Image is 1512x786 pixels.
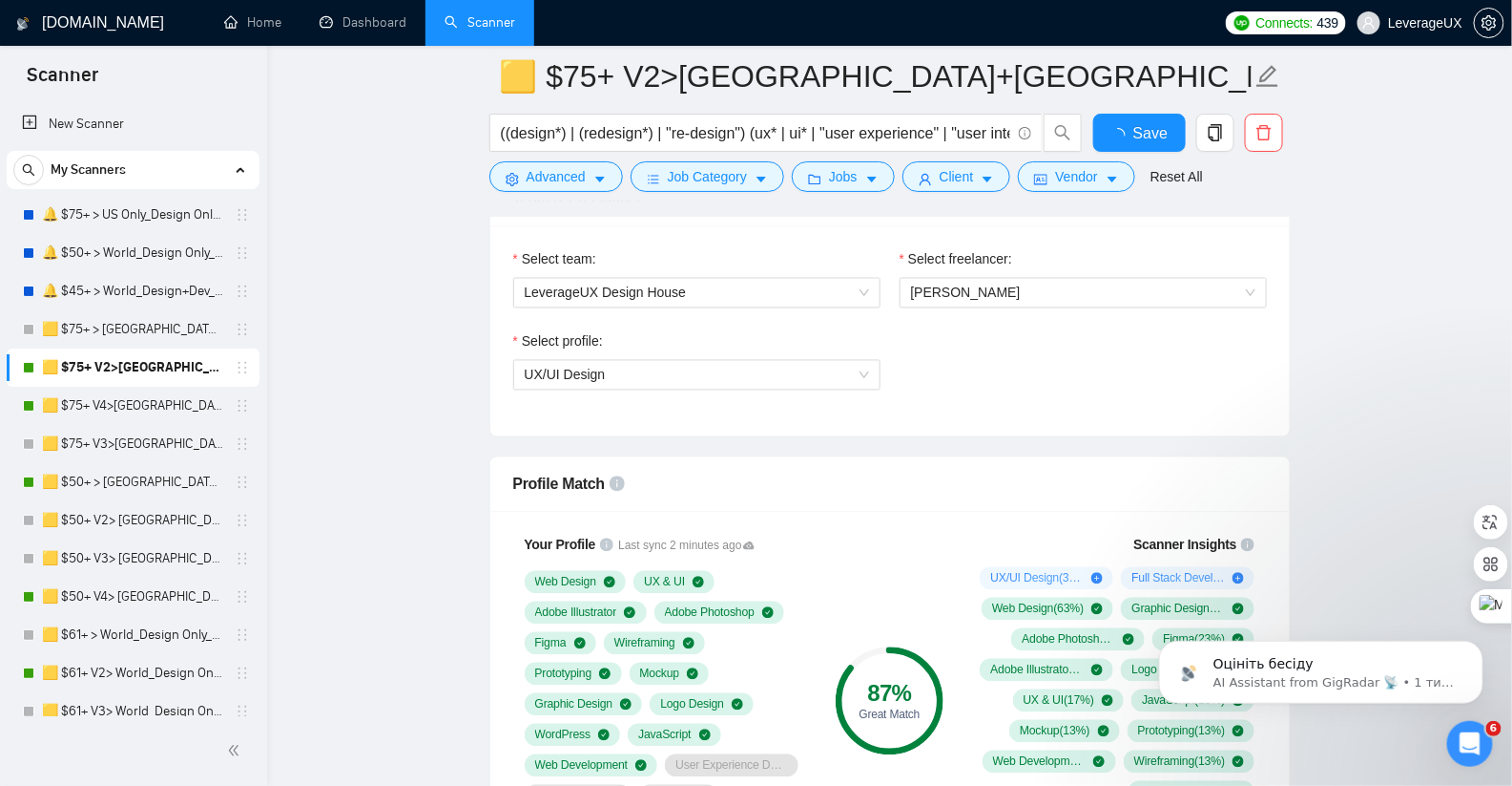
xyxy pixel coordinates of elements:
span: Full Stack Development ( 13 %) [1131,571,1225,586]
div: 87 % [836,683,943,706]
a: 🟨 $50+ V4> [GEOGRAPHIC_DATA]+[GEOGRAPHIC_DATA] Only_Tony-UX/UI_General [42,578,223,616]
span: caret-down [1106,172,1119,186]
iframe: Intercom live chat [1447,721,1493,767]
span: check-circle [1091,604,1103,615]
span: Advanced [527,166,586,187]
input: Scanner name... [500,53,1252,100]
span: search [1045,124,1081,141]
span: Last sync 2 minutes ago [618,538,755,556]
span: check-circle [599,669,611,680]
span: edit [1255,64,1280,89]
span: UX & UI [644,575,685,590]
span: Your Profile [525,538,596,553]
span: check-circle [699,730,711,741]
span: Adobe Illustrator ( 20 %) [990,663,1084,678]
span: User Experience Design [675,758,788,774]
a: searchScanner [445,14,515,31]
span: WordPress [535,728,591,743]
a: 🟨 $50+ V3> [GEOGRAPHIC_DATA]+[GEOGRAPHIC_DATA] Only_Tony-UX/UI_General [42,540,223,578]
span: setting [1475,15,1503,31]
span: check-circle [574,638,586,649]
span: holder [235,398,250,414]
span: UX & UI ( 17 %) [1024,693,1095,709]
span: Jobs [829,166,858,187]
span: delete [1246,124,1282,141]
button: Save [1093,114,1186,152]
span: check-circle [762,607,774,619]
a: 🟨 $50+ > [GEOGRAPHIC_DATA]+[GEOGRAPHIC_DATA] Only_Tony-UX/UI_General [42,463,223,501]
button: folderJobscaret-down [792,161,895,192]
span: holder [235,475,250,490]
span: plus-circle [1091,573,1103,584]
span: Save [1133,121,1168,145]
span: check-circle [635,760,647,772]
span: Client [940,166,974,187]
span: idcard [1034,172,1047,186]
span: check-circle [604,577,615,588]
span: check-circle [1093,756,1105,768]
span: Wireframing [614,636,675,651]
button: search [1044,114,1082,152]
span: LeverageUX Design House [525,279,869,308]
span: info-circle [1241,539,1254,552]
span: copy [1197,124,1233,141]
span: Vendor [1055,166,1097,187]
a: 🟨 $75+ V4>[GEOGRAPHIC_DATA]+[GEOGRAPHIC_DATA] Only_Tony-UX/UI_General [42,387,223,425]
span: bars [647,172,660,186]
span: UX/UI Design ( 33 %) [990,571,1084,586]
span: holder [235,436,250,452]
a: 🟨 $61+ > World_Design Only_Roman-UX/UI_General [42,616,223,654]
span: Adobe Photoshop [665,605,755,621]
img: logo [16,9,30,39]
span: setting [506,172,519,186]
span: holder [235,245,250,261]
a: 🟨 $50+ V2> [GEOGRAPHIC_DATA]+[GEOGRAPHIC_DATA] Only_Tony-UX/UI_General [42,501,223,540]
span: Logo Design [660,697,724,712]
span: 439 [1317,12,1338,33]
img: upwork-logo.png [1234,15,1250,31]
iframe: Intercom notifications повідомлення [1130,601,1512,734]
span: 6 [1486,721,1502,736]
span: Mockup ( 13 %) [1020,724,1089,739]
span: plus-circle [1232,573,1244,584]
span: Connects: [1255,12,1313,33]
span: Web Development ( 13 %) [993,754,1087,770]
span: check-circle [1098,726,1109,737]
span: check-circle [624,607,635,619]
span: Web Design ( 63 %) [992,602,1084,617]
a: 🟨 $75+ > [GEOGRAPHIC_DATA]+[GEOGRAPHIC_DATA] Only_Tony-UX/UI_General [42,310,223,349]
span: double-left [227,741,246,760]
span: Wireframing ( 13 %) [1134,754,1226,770]
span: Mockup [640,667,680,682]
span: holder [235,284,250,299]
span: info-circle [610,477,625,492]
span: check-circle [1091,665,1103,676]
a: 🔔 $75+ > US Only_Design Only_General [42,196,223,234]
span: holder [235,704,250,719]
a: 🟨 $61+ V3> World_Design Only_Roman-UX/UI_General [42,692,223,731]
label: Select freelancer: [900,249,1012,270]
label: Select team: [513,249,596,270]
span: caret-down [593,172,607,186]
span: Scanner Insights [1133,539,1236,552]
span: Web Development [535,758,629,774]
button: delete [1245,114,1283,152]
span: Adobe Photoshop ( 23 %) [1022,632,1115,648]
a: Reset All [1150,166,1203,187]
span: info-circle [600,539,613,552]
span: Scanner [11,61,114,101]
span: holder [235,322,250,337]
span: loading [1110,128,1133,143]
span: Graphic Design [535,697,613,712]
a: setting [1474,15,1504,31]
span: user [1362,16,1376,30]
span: check-circle [1232,756,1244,768]
span: Web Design [535,575,597,590]
a: homeHome [224,14,281,31]
input: Search Freelance Jobs... [501,121,1010,145]
span: [PERSON_NAME] [911,286,1021,301]
span: Job Category [668,166,747,187]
